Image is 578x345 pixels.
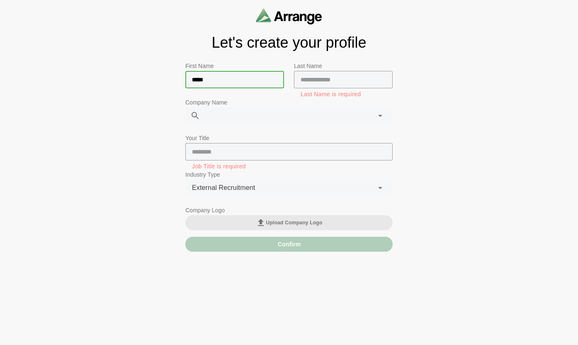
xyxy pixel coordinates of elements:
p: Your Title [185,133,393,143]
span: External Recruitment [192,182,255,193]
p: Last Name [294,61,393,71]
h1: Let's create your profile [185,34,393,51]
button: Upload Company Logo [185,215,393,230]
div: Job Title is required [192,164,386,169]
div: Last Name is required [301,92,386,97]
p: Company Name [185,97,393,107]
p: First Name [185,61,284,71]
img: arrangeai-name-small-logo.4d2b8aee.svg [256,8,322,24]
p: Industry Type [185,170,393,180]
span: Upload Company Logo [256,218,323,228]
p: Company Logo [185,205,393,215]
